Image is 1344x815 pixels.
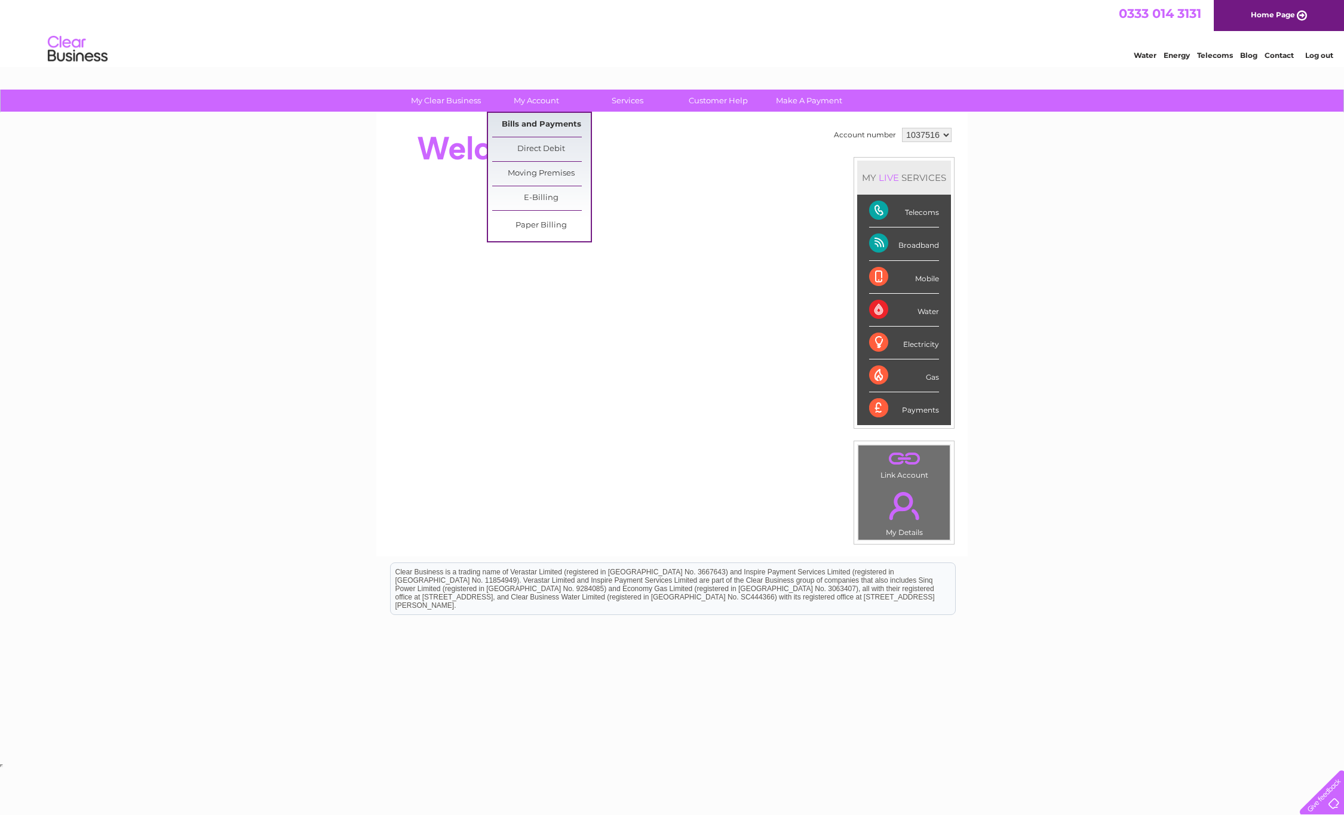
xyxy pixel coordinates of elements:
div: Clear Business is a trading name of Verastar Limited (registered in [GEOGRAPHIC_DATA] No. 3667643... [391,7,955,58]
div: Payments [869,392,939,425]
div: Telecoms [869,195,939,227]
a: Telecoms [1197,51,1233,60]
td: Account number [831,125,899,145]
a: Water [1134,51,1156,60]
div: LIVE [876,172,901,183]
a: Make A Payment [760,90,858,112]
a: Direct Debit [492,137,591,161]
div: Gas [869,359,939,392]
a: Services [578,90,677,112]
div: Electricity [869,327,939,359]
a: Contact [1265,51,1294,60]
a: E-Billing [492,186,591,210]
td: Link Account [858,445,950,482]
a: . [861,485,947,527]
div: Mobile [869,261,939,294]
a: Blog [1240,51,1257,60]
div: Water [869,294,939,327]
td: My Details [858,482,950,540]
a: Log out [1305,51,1333,60]
a: Moving Premises [492,162,591,186]
a: My Clear Business [397,90,495,112]
div: MY SERVICES [857,161,951,195]
a: 0333 014 3131 [1119,6,1201,21]
a: . [861,448,947,469]
img: logo.png [47,31,108,67]
a: Paper Billing [492,214,591,238]
div: Broadband [869,227,939,260]
a: My Account [487,90,586,112]
a: Customer Help [669,90,768,112]
a: Bills and Payments [492,113,591,137]
a: Energy [1164,51,1190,60]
